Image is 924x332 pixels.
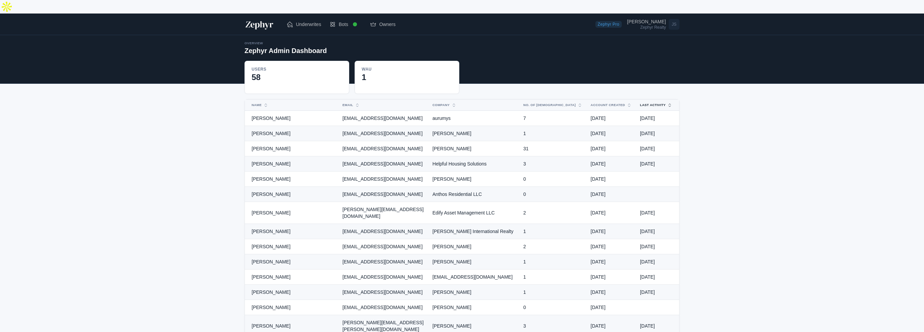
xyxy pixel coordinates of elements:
td: 1 [519,285,587,300]
td: [DATE] [587,187,636,202]
td: [PERSON_NAME] [245,172,338,187]
button: Email [338,100,420,110]
td: [DATE] [587,300,636,315]
td: 0 [519,300,587,315]
td: [PERSON_NAME] [429,141,519,156]
td: Anthos Residential LLC [429,187,519,202]
td: [DATE] [636,254,679,270]
td: [EMAIL_ADDRESS][DOMAIN_NAME] [338,224,428,239]
div: Users [252,67,266,72]
button: Company [429,100,511,110]
div: Zephyr Realty [627,25,666,29]
td: 2 [519,202,587,224]
td: [DATE] [636,156,679,172]
td: [EMAIL_ADDRESS][DOMAIN_NAME] [338,270,428,285]
div: 1 [362,72,452,83]
td: [PERSON_NAME] [429,239,519,254]
td: [PERSON_NAME] [245,285,338,300]
td: [DATE] [587,172,636,187]
span: Bots [339,21,348,28]
td: [EMAIL_ADDRESS][DOMAIN_NAME] [338,254,428,270]
td: [DATE] [587,254,636,270]
td: [PERSON_NAME][EMAIL_ADDRESS][DOMAIN_NAME] [338,202,428,224]
td: [PERSON_NAME] [245,111,338,126]
td: [EMAIL_ADDRESS][DOMAIN_NAME] [429,270,519,285]
td: [EMAIL_ADDRESS][DOMAIN_NAME] [338,172,428,187]
td: [PERSON_NAME] [245,156,338,172]
td: [DATE] [636,202,679,224]
span: Zephyr Pro [595,21,622,28]
td: [PERSON_NAME] [245,300,338,315]
td: [EMAIL_ADDRESS][DOMAIN_NAME] [338,187,428,202]
td: [DATE] [636,285,679,300]
td: [EMAIL_ADDRESS][DOMAIN_NAME] [338,111,428,126]
td: [PERSON_NAME] [245,254,338,270]
td: 2 [519,239,587,254]
td: [EMAIL_ADDRESS][DOMAIN_NAME] [338,285,428,300]
td: 7 [519,111,587,126]
a: Open user menu [627,18,679,31]
td: [PERSON_NAME] [429,172,519,187]
td: [EMAIL_ADDRESS][DOMAIN_NAME] [338,141,428,156]
div: [PERSON_NAME] [627,19,666,24]
td: [DATE] [636,141,679,156]
span: Owners [379,21,395,28]
a: Underwrites [282,18,325,31]
button: Last Activity [636,100,668,110]
button: No. of [DEMOGRAPHIC_DATA] [519,100,579,110]
td: [DATE] [587,239,636,254]
td: [DATE] [587,202,636,224]
div: Overview [245,41,327,46]
td: 1 [519,224,587,239]
td: [PERSON_NAME] [245,202,338,224]
td: 1 [519,126,587,141]
h2: Zephyr Admin Dashboard [245,46,327,55]
td: [DATE] [636,239,679,254]
td: [DATE] [587,270,636,285]
td: [PERSON_NAME] [245,239,338,254]
td: 31 [519,141,587,156]
td: [DATE] [587,111,636,126]
span: JS [669,19,679,30]
td: [DATE] [587,285,636,300]
td: [PERSON_NAME] [245,270,338,285]
img: Zephyr Logo [245,19,274,30]
td: [PERSON_NAME] International Realty [429,224,519,239]
td: 0 [519,187,587,202]
td: [PERSON_NAME] [245,224,338,239]
td: [DATE] [636,224,679,239]
td: Helpful Housing Solutions [429,156,519,172]
td: [PERSON_NAME] [429,300,519,315]
td: 1 [519,254,587,270]
a: Bots [325,15,366,34]
button: Account Created [587,100,628,110]
div: 58 [252,72,342,83]
td: [DATE] [587,224,636,239]
td: [DATE] [587,126,636,141]
a: Owners [366,18,400,31]
td: [DATE] [636,270,679,285]
td: [PERSON_NAME] [245,126,338,141]
td: [EMAIL_ADDRESS][DOMAIN_NAME] [338,300,428,315]
div: WAU [362,67,371,72]
td: 0 [519,172,587,187]
td: [PERSON_NAME] [429,285,519,300]
td: Edify Asset Management LLC [429,202,519,224]
td: [PERSON_NAME] [429,126,519,141]
td: [EMAIL_ADDRESS][DOMAIN_NAME] [338,126,428,141]
td: [PERSON_NAME] [245,141,338,156]
td: [EMAIL_ADDRESS][DOMAIN_NAME] [338,239,428,254]
td: [DATE] [636,111,679,126]
td: [DATE] [636,126,679,141]
td: [PERSON_NAME] [429,254,519,270]
td: aurumys [429,111,519,126]
td: [PERSON_NAME] [245,187,338,202]
button: Name [248,100,330,110]
span: Underwrites [296,21,321,28]
td: [DATE] [587,156,636,172]
td: [DATE] [587,141,636,156]
td: 1 [519,270,587,285]
td: 3 [519,156,587,172]
td: [EMAIL_ADDRESS][DOMAIN_NAME] [338,156,428,172]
